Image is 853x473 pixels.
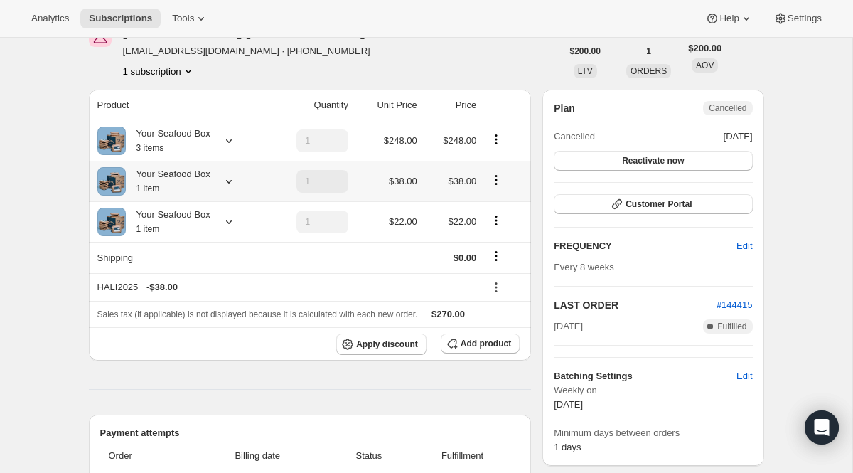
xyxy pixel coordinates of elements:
button: Reactivate now [554,151,752,171]
h6: Batching Settings [554,369,736,383]
div: HALI2025 [97,280,477,294]
span: - $38.00 [146,280,178,294]
span: Weekly on [554,383,752,398]
span: Sales tax (if applicable) is not displayed because it is calculated with each new order. [97,309,418,319]
span: Cancelled [554,129,595,144]
button: 1 [638,41,660,61]
a: #144415 [717,299,753,310]
span: $38.00 [389,176,417,186]
button: Edit [728,235,761,257]
button: Help [697,9,761,28]
span: 1 days [554,442,581,452]
button: #144415 [717,298,753,312]
small: 1 item [136,184,160,193]
span: $200.00 [688,41,721,55]
span: [DATE] [554,399,583,410]
span: Help [719,13,739,24]
button: Analytics [23,9,77,28]
small: 3 items [136,143,164,153]
span: Apply discount [356,339,418,350]
span: Settings [788,13,822,24]
span: Edit [736,369,752,383]
span: LTV [578,66,593,76]
h2: LAST ORDER [554,298,717,312]
span: Billing date [191,449,325,463]
div: Open Intercom Messenger [805,410,839,445]
span: $200.00 [570,46,601,57]
span: Every 8 weeks [554,262,614,272]
img: product img [97,167,126,196]
button: $200.00 [562,41,609,61]
span: Add product [461,338,511,349]
span: $22.00 [389,216,417,227]
span: Fulfilled [717,321,746,332]
button: Apply discount [336,334,426,355]
small: 1 item [136,224,160,234]
th: Shipping [89,242,267,273]
div: Your Seafood Box [126,167,210,196]
th: Price [422,90,481,121]
th: Unit Price [353,90,422,121]
button: Settings [765,9,830,28]
span: $0.00 [454,253,477,263]
span: Analytics [31,13,69,24]
button: Edit [728,365,761,388]
button: Add product [441,334,520,354]
th: Order [100,440,187,472]
div: Your Seafood Box [126,208,210,236]
span: Reactivate now [622,155,684,166]
button: Customer Portal [554,194,752,214]
span: Cancelled [709,102,746,114]
span: $38.00 [449,176,477,186]
h2: Plan [554,101,575,115]
button: Tools [163,9,217,28]
span: ORDERS [631,66,667,76]
button: Product actions [123,64,195,78]
span: Customer Portal [626,198,692,210]
h2: FREQUENCY [554,239,736,253]
span: Edit [736,239,752,253]
span: Minimum days between orders [554,426,752,440]
img: product img [97,127,126,155]
button: Product actions [485,132,508,147]
span: $248.00 [443,135,476,146]
span: Fulfillment [414,449,511,463]
span: 1 [646,46,651,57]
div: [PERSON_NAME] [PERSON_NAME] [123,24,382,38]
div: Your Seafood Box [126,127,210,155]
img: product img [97,208,126,236]
span: $22.00 [449,216,477,227]
span: [DATE] [554,319,583,334]
span: Tools [172,13,194,24]
button: Product actions [485,172,508,188]
span: $248.00 [384,135,417,146]
span: Subscriptions [89,13,152,24]
h2: Payment attempts [100,426,520,440]
th: Product [89,90,267,121]
span: [DATE] [724,129,753,144]
span: [EMAIL_ADDRESS][DOMAIN_NAME] · [PHONE_NUMBER] [123,44,382,58]
span: $270.00 [431,309,465,319]
span: AOV [696,60,714,70]
button: Subscriptions [80,9,161,28]
span: Status [333,449,405,463]
button: Shipping actions [485,248,508,264]
th: Quantity [267,90,353,121]
button: Product actions [485,213,508,228]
